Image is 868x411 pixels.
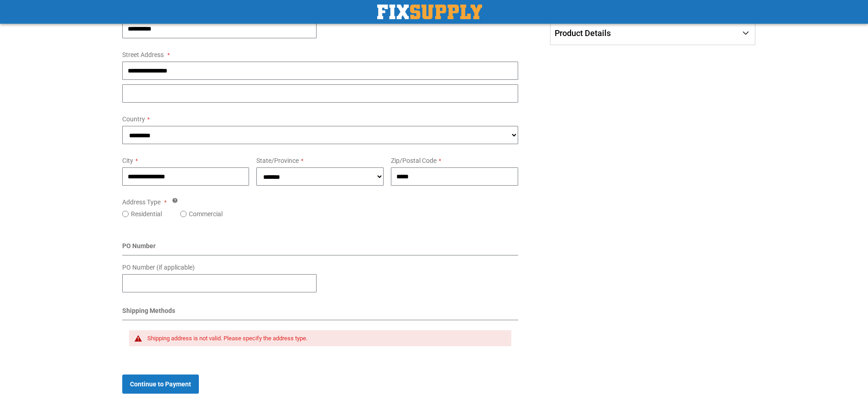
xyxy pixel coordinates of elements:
[122,157,133,164] span: City
[122,115,145,123] span: Country
[391,157,437,164] span: Zip/Postal Code
[131,209,162,219] label: Residential
[256,157,299,164] span: State/Province
[122,51,164,58] span: Street Address
[122,306,519,320] div: Shipping Methods
[122,241,519,255] div: PO Number
[122,375,199,394] button: Continue to Payment
[147,335,503,342] div: Shipping address is not valid. Please specify the address type.
[122,264,195,271] span: PO Number (if applicable)
[122,198,161,206] span: Address Type
[130,380,191,388] span: Continue to Payment
[377,5,482,19] img: Fix Industrial Supply
[189,209,223,219] label: Commercial
[377,5,482,19] a: store logo
[555,28,611,38] span: Product Details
